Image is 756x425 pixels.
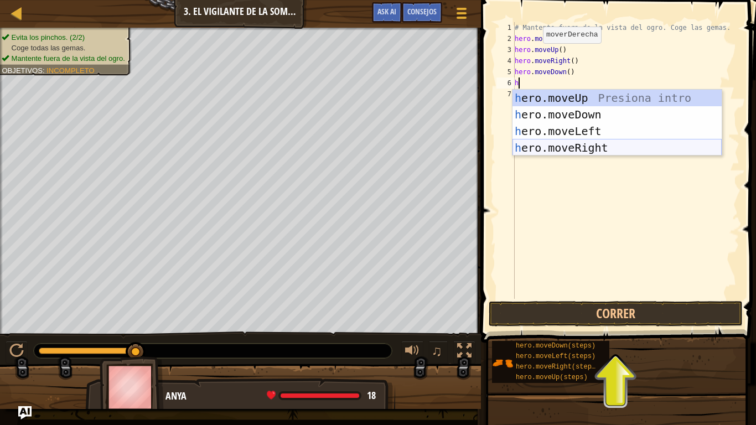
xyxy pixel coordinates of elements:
[100,356,164,418] img: thang_avatar_frame.png
[2,66,43,74] span: Objetivos
[431,343,442,359] span: ♫
[516,374,588,381] span: hero.moveUp(steps)
[267,391,376,401] div: health: 18 / 18
[6,341,28,364] button: Ctrl + P: Pause
[18,406,32,419] button: Ask AI
[496,22,515,33] div: 1
[2,53,125,64] li: Mantente fuera de la vista del ogro.
[496,55,515,66] div: 4
[12,33,85,41] span: Evita los pinchos. (2/2)
[546,30,598,39] code: moverDerecha
[496,77,515,89] div: 6
[496,44,515,55] div: 3
[2,33,125,43] li: Evita los pinchos.
[372,2,402,23] button: Ask AI
[496,89,515,100] div: 7
[401,341,423,364] button: Ajustar volúmen
[429,341,448,364] button: ♫
[516,363,599,371] span: hero.moveRight(steps)
[516,342,596,350] span: hero.moveDown(steps)
[516,353,596,360] span: hero.moveLeft(steps)
[453,341,475,364] button: Alterna pantalla completa.
[46,66,94,74] span: Incompleto
[496,66,515,77] div: 5
[407,6,437,17] span: Consejos
[377,6,396,17] span: Ask AI
[448,2,475,28] button: Mostrar menú del juego
[367,388,376,402] span: 18
[165,389,384,403] div: Anya
[12,54,125,62] span: Mantente fuera de la vista del ogro.
[496,33,515,44] div: 2
[43,66,46,74] span: :
[492,353,513,374] img: portrait.png
[2,43,125,53] li: Coge todas las gemas.
[489,301,743,326] button: Correr
[12,44,86,51] span: Coge todas las gemas.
